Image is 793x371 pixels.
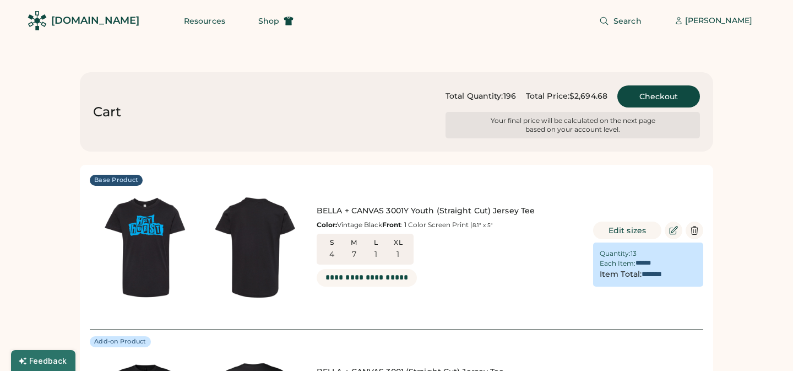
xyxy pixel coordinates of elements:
[94,176,138,185] div: Base Product
[258,17,279,25] span: Shop
[472,222,493,229] font: 8.1" x 5"
[600,269,642,280] div: Item Total:
[686,222,703,239] button: Delete
[600,259,636,268] div: Each Item:
[613,17,642,25] span: Search
[600,249,631,258] div: Quantity:
[317,221,583,229] div: Vintage Black : 1 Color Screen Print |
[586,10,655,32] button: Search
[51,14,139,28] div: [DOMAIN_NAME]
[28,11,47,30] img: Rendered Logo - Screens
[200,192,310,303] img: generate-image
[171,10,238,32] button: Resources
[352,249,356,260] div: 7
[503,91,516,102] div: 196
[317,206,583,217] div: BELLA + CANVAS 3001Y Youth (Straight Cut) Jersey Tee
[382,221,401,229] strong: Front
[397,249,399,260] div: 1
[329,249,334,260] div: 4
[741,321,788,369] iframe: Front Chat
[93,103,121,121] div: Cart
[685,15,752,26] div: [PERSON_NAME]
[374,249,377,260] div: 1
[90,192,200,303] img: generate-image
[317,221,337,229] strong: Color:
[345,238,363,247] div: M
[367,238,385,247] div: L
[323,238,341,247] div: S
[389,238,407,247] div: XL
[665,222,682,239] button: Edit Product
[487,116,658,134] div: Your final price will be calculated on the next page based on your account level.
[245,10,307,32] button: Shop
[94,337,146,346] div: Add-on Product
[593,222,661,239] button: Edit sizes
[569,91,607,102] div: $2,694.68
[631,249,637,258] div: 13
[526,91,569,102] div: Total Price:
[617,85,700,107] button: Checkout
[446,91,503,102] div: Total Quantity:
